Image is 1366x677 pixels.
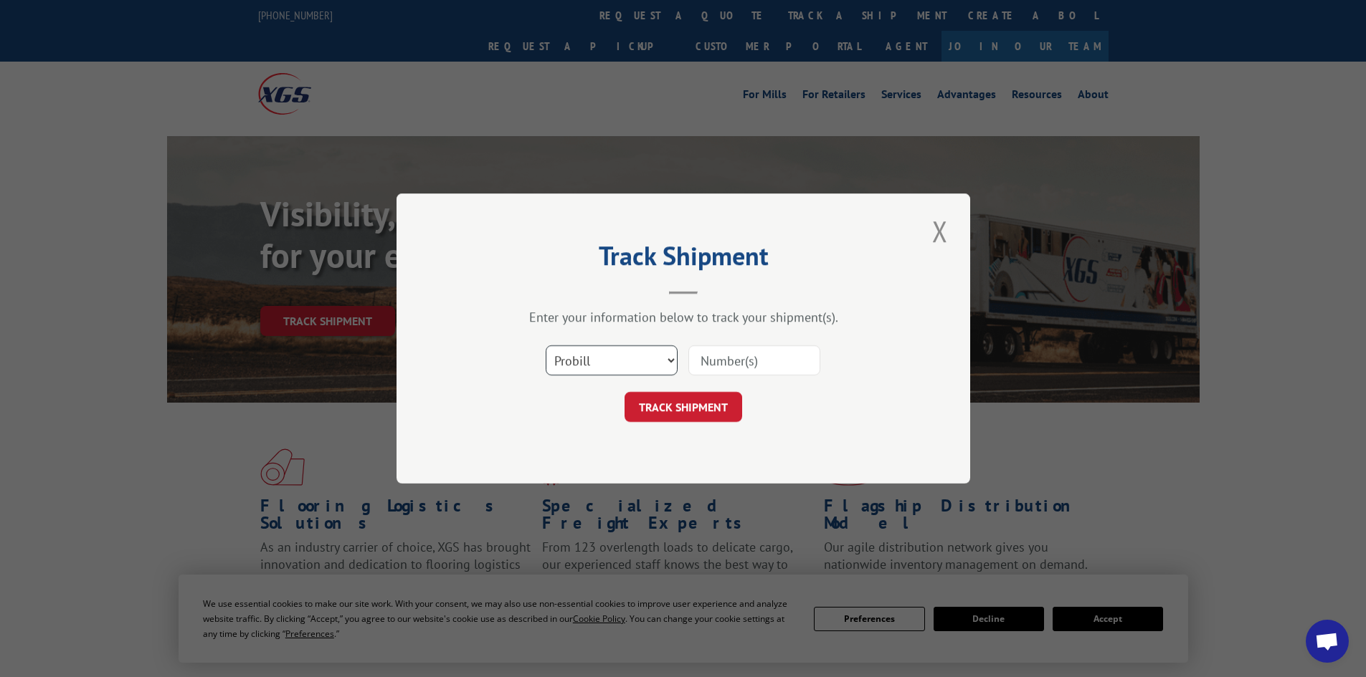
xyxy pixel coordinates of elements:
button: Close modal [928,211,952,251]
button: TRACK SHIPMENT [625,392,742,422]
a: Open chat [1306,620,1349,663]
h2: Track Shipment [468,246,898,273]
input: Number(s) [688,345,820,375]
div: Enter your information below to track your shipment(s). [468,309,898,325]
